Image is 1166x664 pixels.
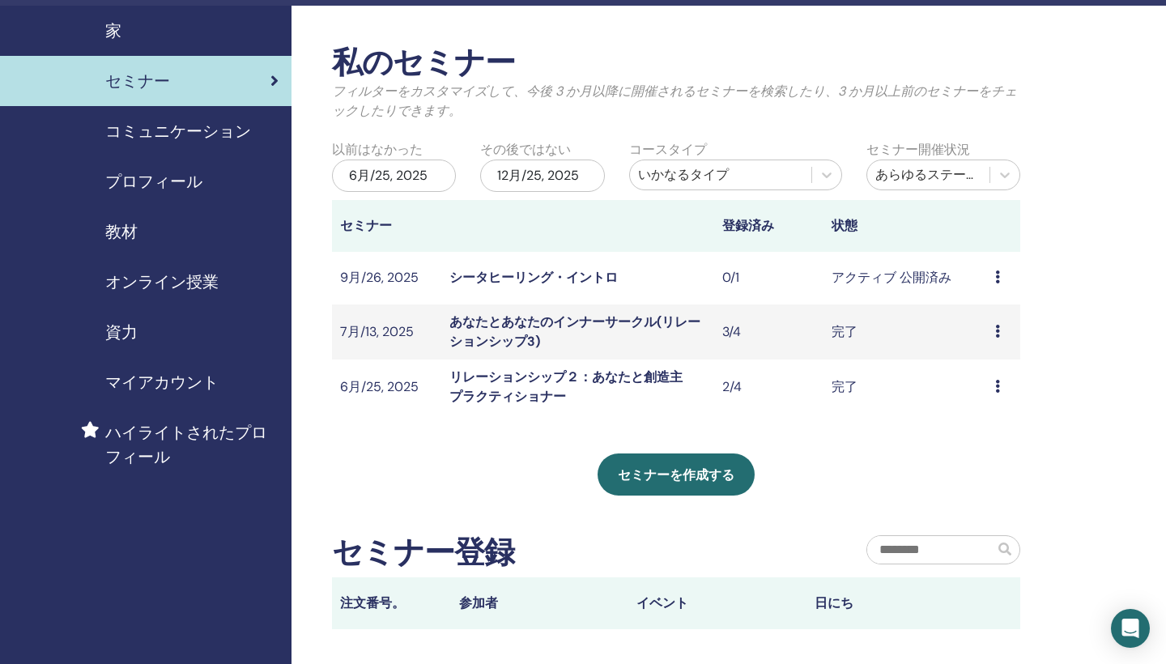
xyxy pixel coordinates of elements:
td: 0/1 [714,252,823,304]
th: 注文番号。 [332,577,451,629]
th: 状態 [823,200,987,252]
th: 登録済み [714,200,823,252]
span: オンライン授業 [105,270,219,294]
label: その後ではない [480,140,571,160]
a: セミナーを作成する [598,453,755,496]
div: いかなるタイプ [638,165,803,185]
th: 参加者 [451,577,629,629]
td: 完了 [823,304,987,360]
td: 2/4 [714,360,823,415]
span: ハイライトされたプロフィール [105,420,279,469]
td: 完了 [823,360,987,415]
a: シータヒーリング・イントロ [449,269,618,286]
span: 資力 [105,320,138,344]
span: プロフィール [105,169,202,194]
span: 家 [105,19,121,43]
p: フィルターをカスタマイズして、今後 3 か月以降に開催されるセミナーを検索したり、3 か月以上前のセミナーをチェックしたりできます。 [332,82,1020,121]
div: Open Intercom Messenger [1111,609,1150,648]
span: セミナーを作成する [618,466,734,483]
div: あらゆるステータス [875,165,981,185]
td: 3/4 [714,304,823,360]
span: セミナー [105,69,170,93]
span: 教材 [105,219,138,244]
span: コミュニケーション [105,119,251,143]
th: 日にち [806,577,985,629]
label: 以前はなかった [332,140,423,160]
th: イベント [628,577,806,629]
a: リレーションシップ２：あなたと創造主 プラクティショナー [449,368,696,405]
span: マイアカウント [105,370,219,394]
label: セミナー開催状況 [866,140,970,160]
th: セミナー [332,200,441,252]
td: アクティブ 公開済み [823,252,987,304]
label: コースタイプ [629,140,707,160]
td: 7月/13, 2025 [332,304,441,360]
h2: セミナー登録 [332,534,514,572]
td: 6月/25, 2025 [332,360,441,415]
a: あなたとあなたのインナーサークル(リレーションシップ3) [449,313,700,350]
div: 6月/25, 2025 [332,160,456,192]
td: 9月/26, 2025 [332,252,441,304]
h2: 私のセミナー [332,45,1020,82]
div: 12月/25, 2025 [480,160,604,192]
